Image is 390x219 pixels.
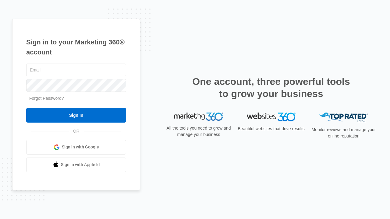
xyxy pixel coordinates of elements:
[319,113,368,123] img: Top Rated Local
[61,162,100,168] span: Sign in with Apple Id
[174,113,223,121] img: Marketing 360
[69,128,84,134] span: OR
[247,113,296,121] img: Websites 360
[26,140,126,155] a: Sign in with Google
[237,126,305,132] p: Beautiful websites that drive results
[26,108,126,123] input: Sign In
[26,37,126,57] h1: Sign in to your Marketing 360® account
[310,127,378,139] p: Monitor reviews and manage your online reputation
[165,125,233,138] p: All the tools you need to grow and manage your business
[26,64,126,76] input: Email
[29,96,64,101] a: Forgot Password?
[26,158,126,172] a: Sign in with Apple Id
[190,75,352,100] h2: One account, three powerful tools to grow your business
[62,144,99,150] span: Sign in with Google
